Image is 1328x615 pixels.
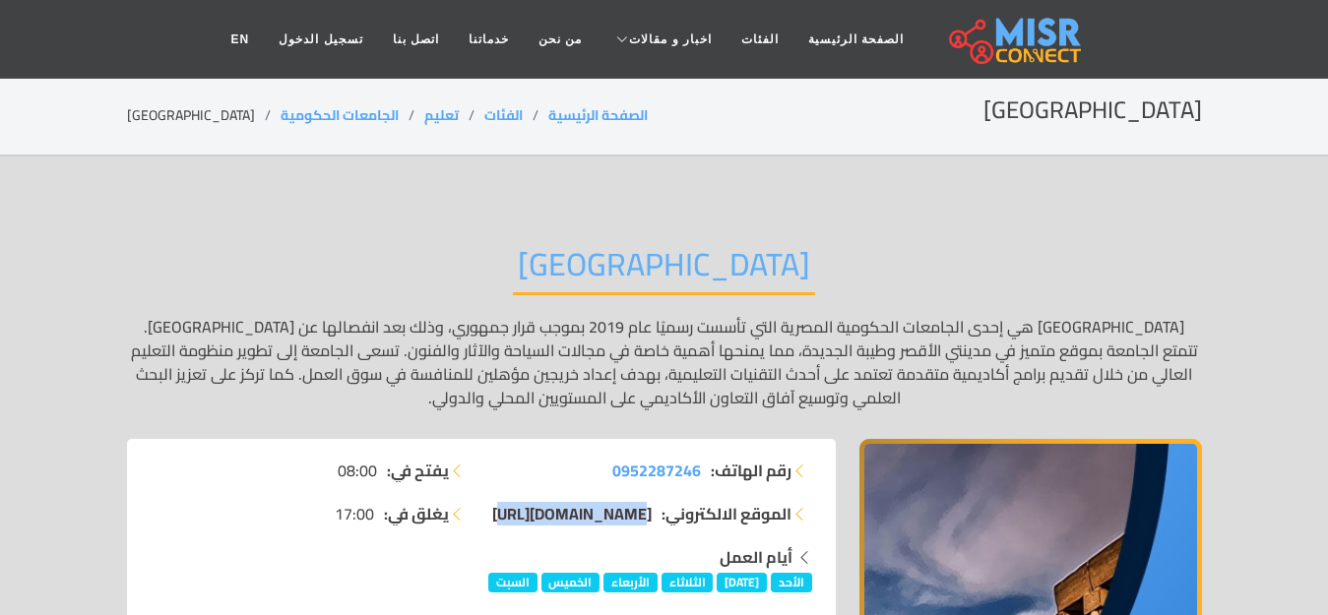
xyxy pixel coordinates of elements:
span: [DATE] [717,573,767,592]
a: تعليم [424,102,459,128]
strong: يفتح في: [387,459,449,482]
li: [GEOGRAPHIC_DATA] [127,105,281,126]
span: الأحد [771,573,812,592]
span: 08:00 [338,459,377,482]
strong: رقم الهاتف: [711,459,791,482]
span: السبت [488,573,538,592]
strong: الموقع الالكتروني: [662,502,791,525]
h2: [GEOGRAPHIC_DATA] [513,245,815,295]
a: الفئات [484,102,523,128]
a: تسجيل الدخول [264,21,377,58]
a: EN [217,21,265,58]
span: الثلاثاء [662,573,714,592]
span: الخميس [541,573,601,592]
span: [DOMAIN_NAME][URL] [492,499,652,528]
span: 17:00 [335,502,374,525]
span: الأربعاء [603,573,658,592]
a: 0952287246 [612,459,701,482]
strong: يغلق في: [384,502,449,525]
a: الصفحة الرئيسية [548,102,648,128]
a: اتصل بنا [378,21,454,58]
a: الجامعات الحكومية [281,102,399,128]
span: 0952287246 [612,456,701,485]
a: اخبار و مقالات [597,21,727,58]
a: [DOMAIN_NAME][URL] [492,502,652,525]
a: الفئات [727,21,793,58]
img: main.misr_connect [949,15,1081,64]
p: [GEOGRAPHIC_DATA] هي إحدى الجامعات الحكومية المصرية التي تأسست رسميًا عام 2019 بموجب قرار جمهوري،... [127,315,1202,409]
a: من نحن [524,21,597,58]
h2: [GEOGRAPHIC_DATA] [983,96,1202,125]
a: الصفحة الرئيسية [793,21,918,58]
strong: أيام العمل [720,542,792,572]
span: اخبار و مقالات [629,31,712,48]
a: خدماتنا [454,21,524,58]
